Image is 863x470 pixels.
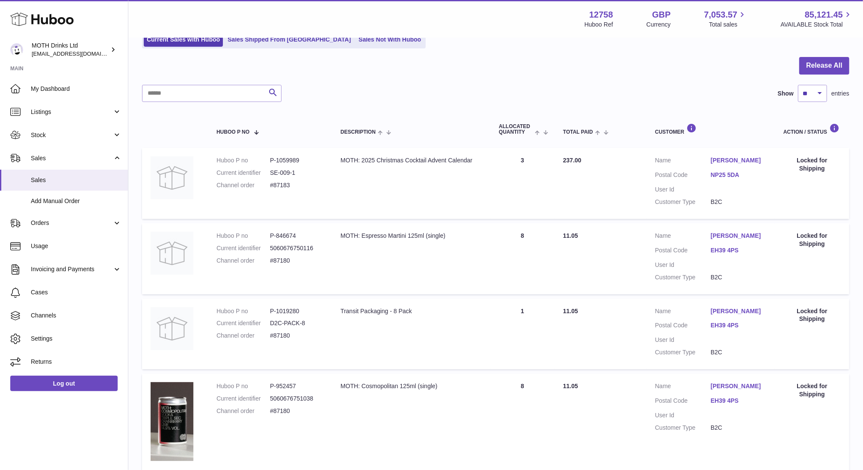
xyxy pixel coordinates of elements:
[563,308,578,314] span: 11.05
[216,169,270,177] dt: Current identifier
[490,299,555,370] td: 1
[341,129,376,135] span: Description
[655,273,711,281] dt: Customer Type
[783,307,841,323] div: Locked for Shipping
[151,232,193,275] img: no-photo.jpg
[216,395,270,403] dt: Current identifier
[31,154,113,162] span: Sales
[499,124,533,135] span: ALLOCATED Quantity
[709,21,747,29] span: Total sales
[655,171,711,181] dt: Postal Code
[783,123,841,135] div: Action / Status
[783,382,841,398] div: Locked for Shipping
[32,42,109,58] div: MOTH Drinks Ltd
[655,382,711,392] dt: Name
[589,9,613,21] strong: 12758
[563,129,593,135] span: Total paid
[711,382,766,390] a: [PERSON_NAME]
[647,21,671,29] div: Currency
[704,9,747,29] a: 7,053.57 Total sales
[270,244,323,252] dd: 5060676750116
[270,169,323,177] dd: SE-009-1
[270,257,323,265] dd: #87180
[655,156,711,167] dt: Name
[31,131,113,139] span: Stock
[31,265,113,273] span: Invoicing and Payments
[655,261,711,269] dt: User Id
[31,108,113,116] span: Listings
[655,307,711,317] dt: Name
[778,90,794,98] label: Show
[783,232,841,248] div: Locked for Shipping
[31,197,122,205] span: Add Manual Order
[563,383,578,389] span: 11.05
[32,50,126,57] span: [EMAIL_ADDRESS][DOMAIN_NAME]
[490,148,555,219] td: 3
[270,407,323,415] dd: #87180
[704,9,738,21] span: 7,053.57
[270,181,323,189] dd: #87183
[10,43,23,56] img: orders@mothdrinks.com
[216,156,270,165] dt: Huboo P no
[831,90,849,98] span: entries
[31,335,122,343] span: Settings
[711,273,766,281] dd: B2C
[225,33,354,47] a: Sales Shipped From [GEOGRAPHIC_DATA]
[270,332,323,340] dd: #87180
[216,244,270,252] dt: Current identifier
[341,382,482,390] div: MOTH: Cosmopolitan 125ml (single)
[356,33,424,47] a: Sales Not With Huboo
[341,156,482,165] div: MOTH: 2025 Christmas Cocktail Advent Calendar
[216,307,270,315] dt: Huboo P no
[563,232,578,239] span: 11.05
[31,176,122,184] span: Sales
[711,348,766,356] dd: B2C
[563,157,581,164] span: 237.00
[31,311,122,320] span: Channels
[805,9,843,21] span: 85,121.45
[655,336,711,344] dt: User Id
[10,376,118,391] a: Log out
[655,246,711,257] dt: Postal Code
[216,257,270,265] dt: Channel order
[711,198,766,206] dd: B2C
[711,156,766,165] a: [PERSON_NAME]
[216,232,270,240] dt: Huboo P no
[584,21,613,29] div: Huboo Ref
[655,424,711,432] dt: Customer Type
[655,411,711,419] dt: User Id
[270,232,323,240] dd: P-846674
[151,156,193,199] img: no-photo.jpg
[216,181,270,189] dt: Channel order
[216,382,270,390] dt: Huboo P no
[711,424,766,432] dd: B2C
[270,382,323,390] dd: P-952457
[341,307,482,315] div: Transit Packaging - 8 Pack
[216,319,270,327] dt: Current identifier
[270,319,323,327] dd: D2C-PACK-8
[780,21,853,29] span: AVAILABLE Stock Total
[216,129,249,135] span: Huboo P no
[711,307,766,315] a: [PERSON_NAME]
[341,232,482,240] div: MOTH: Espresso Martini 125ml (single)
[216,332,270,340] dt: Channel order
[655,198,711,206] dt: Customer Type
[144,33,223,47] a: Current Sales with Huboo
[270,156,323,165] dd: P-1059989
[31,242,122,250] span: Usage
[711,397,766,405] a: EH39 4PS
[711,171,766,179] a: NP25 5DA
[31,85,122,93] span: My Dashboard
[31,288,122,296] span: Cases
[655,397,711,407] dt: Postal Code
[151,382,193,461] img: 127581729091081.png
[655,232,711,242] dt: Name
[270,307,323,315] dd: P-1019280
[655,321,711,332] dt: Postal Code
[270,395,323,403] dd: 5060676751038
[31,219,113,227] span: Orders
[783,156,841,173] div: Locked for Shipping
[655,123,766,135] div: Customer
[216,407,270,415] dt: Channel order
[711,232,766,240] a: [PERSON_NAME]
